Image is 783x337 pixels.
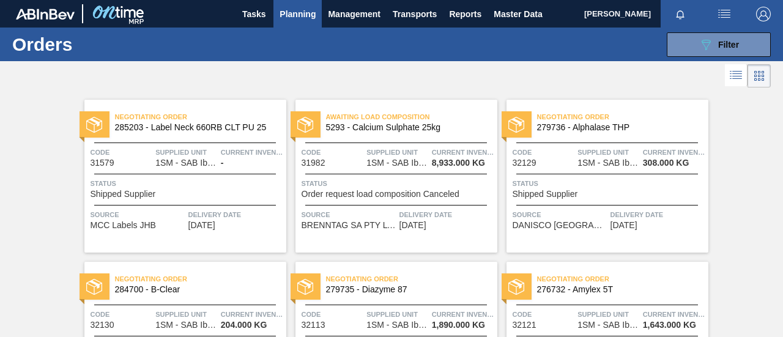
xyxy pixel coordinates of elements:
span: Delivery Date [188,209,283,221]
span: Current inventory [643,308,705,320]
img: status [86,279,102,295]
img: TNhmsLtSVTkK8tSr43FrP2fwEKptu5GPRR3wAAAABJRU5ErkJggg== [16,9,75,20]
div: List Vision [725,64,748,87]
a: statusAwaiting Load Composition5293 - Calcium Sulphate 25kgCode31982Supplied Unit1SM - SAB Ibhayi... [286,100,497,253]
span: 284700 - B-Clear [115,285,276,294]
span: Awaiting Load Composition [326,111,497,123]
a: statusNegotiating Order285203 - Label Neck 660RB CLT PU 25Code31579Supplied Unit1SM - SAB Ibhayi ... [75,100,286,253]
span: Negotiating Order [326,273,497,285]
span: Code [91,308,153,320]
span: Shipped Supplier [91,190,156,199]
span: Status [513,177,705,190]
span: Negotiating Order [537,111,708,123]
img: status [297,117,313,133]
span: Management [328,7,380,21]
span: Status [91,177,283,190]
span: BRENNTAG SA PTY LTD [302,221,396,230]
span: Current inventory [432,308,494,320]
span: Current inventory [221,146,283,158]
span: - [221,158,224,168]
button: Notifications [661,6,700,23]
span: Code [302,308,364,320]
span: 31579 [91,158,114,168]
span: 32129 [513,158,536,168]
span: Source [513,209,607,221]
span: Transports [393,7,437,21]
span: Code [91,146,153,158]
span: 1SM - SAB Ibhayi Brewery [155,158,217,168]
span: 1SM - SAB Ibhayi Brewery [577,320,639,330]
span: Source [91,209,185,221]
span: 1,890.000 KG [432,320,485,330]
span: Code [302,146,364,158]
img: Logout [756,7,771,21]
span: 279735 - Diazyme 87 [326,285,488,294]
span: Delivery Date [399,209,494,221]
span: 31982 [302,158,325,168]
span: Current inventory [432,146,494,158]
span: Shipped Supplier [513,190,578,199]
span: 09/12/2025 [188,221,215,230]
span: 5293 - Calcium Sulphate 25kg [326,123,488,132]
span: Supplied Unit [366,146,429,158]
span: 1SM - SAB Ibhayi Brewery [366,320,428,330]
h1: Orders [12,37,181,51]
img: status [297,279,313,295]
span: 1SM - SAB Ibhayi Brewery [366,158,428,168]
span: 09/23/2025 [399,221,426,230]
span: Order request load composition Canceled [302,190,459,199]
span: 8,933.000 KG [432,158,485,168]
span: 1SM - SAB Ibhayi Brewery [577,158,639,168]
span: Delivery Date [610,209,705,221]
span: 1SM - SAB Ibhayi Brewery [155,320,217,330]
span: 308.000 KG [643,158,689,168]
span: DANISCO SOUTH AFRICA (PTY) LTD [513,221,607,230]
div: Card Vision [748,64,771,87]
span: Status [302,177,494,190]
button: Filter [667,32,771,57]
span: Current inventory [643,146,705,158]
span: Supplied Unit [577,308,640,320]
span: Supplied Unit [155,146,218,158]
span: Current inventory [221,308,283,320]
span: Code [513,308,575,320]
span: 32113 [302,320,325,330]
img: userActions [717,7,732,21]
span: Source [302,209,396,221]
span: Negotiating Order [115,273,286,285]
span: Supplied Unit [577,146,640,158]
span: Negotiating Order [537,273,708,285]
span: 285203 - Label Neck 660RB CLT PU 25 [115,123,276,132]
span: 279736 - Alphalase THP [537,123,699,132]
img: status [508,279,524,295]
img: status [86,117,102,133]
span: 276732 - Amylex 5T [537,285,699,294]
img: status [508,117,524,133]
a: statusNegotiating Order279736 - Alphalase THPCode32129Supplied Unit1SM - SAB Ibhayi BreweryCurren... [497,100,708,253]
span: Code [513,146,575,158]
span: Supplied Unit [155,308,218,320]
span: Master Data [494,7,542,21]
span: 32130 [91,320,114,330]
span: 204.000 KG [221,320,267,330]
span: Filter [718,40,739,50]
span: 1,643.000 KG [643,320,696,330]
span: Planning [280,7,316,21]
span: MCC Labels JHB [91,221,156,230]
span: Negotiating Order [115,111,286,123]
span: Reports [449,7,481,21]
span: 10/02/2025 [610,221,637,230]
span: 32121 [513,320,536,330]
span: Supplied Unit [366,308,429,320]
span: Tasks [240,7,267,21]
